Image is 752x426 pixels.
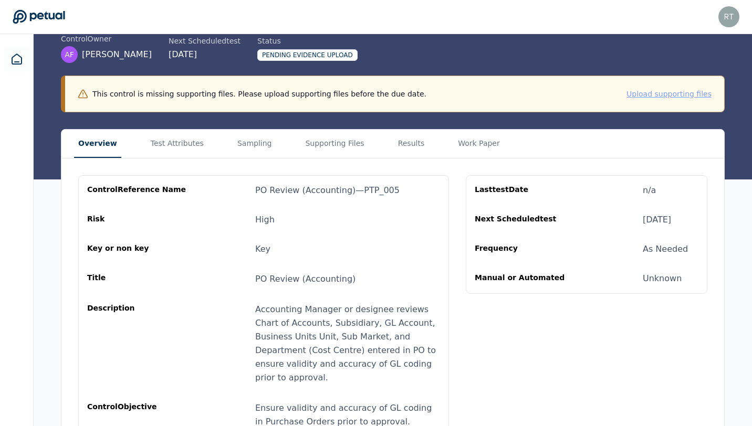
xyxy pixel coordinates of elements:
[643,184,656,197] div: n/a
[147,130,208,158] button: Test Attributes
[92,89,426,99] p: This control is missing supporting files. Please upload supporting files before the due date.
[626,89,712,99] button: Upload supporting files
[255,184,400,197] div: PO Review (Accounting) — PTP_005
[87,272,188,286] div: Title
[169,48,241,61] div: [DATE]
[454,130,504,158] button: Work Paper
[643,243,688,255] div: As Needed
[255,214,275,226] div: High
[74,130,121,158] button: Overview
[301,130,368,158] button: Supporting Files
[718,6,739,27] img: Riddhi Thakkar
[257,49,358,61] div: Pending Evidence Upload
[169,36,241,46] div: Next Scheduled test
[643,272,682,285] div: Unknown
[87,184,188,197] div: control Reference Name
[475,214,576,226] div: Next Scheduled test
[255,274,356,284] span: PO Review (Accounting)
[255,243,270,255] div: Key
[4,47,29,72] a: Dashboard
[13,9,65,24] a: Go to Dashboard
[82,48,152,61] span: [PERSON_NAME]
[61,34,152,44] div: control Owner
[257,36,358,46] div: Status
[233,130,276,158] button: Sampling
[65,49,74,60] span: AF
[475,184,576,197] div: Last test Date
[475,243,576,255] div: Frequency
[87,243,188,255] div: Key or non key
[475,272,576,285] div: Manual or Automated
[87,303,188,385] div: Description
[394,130,429,158] button: Results
[643,214,671,226] div: [DATE]
[255,303,440,385] div: Accounting Manager or designee reviews Chart of Accounts, Subsidiary, GL Account, Business Units ...
[87,214,188,226] div: Risk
